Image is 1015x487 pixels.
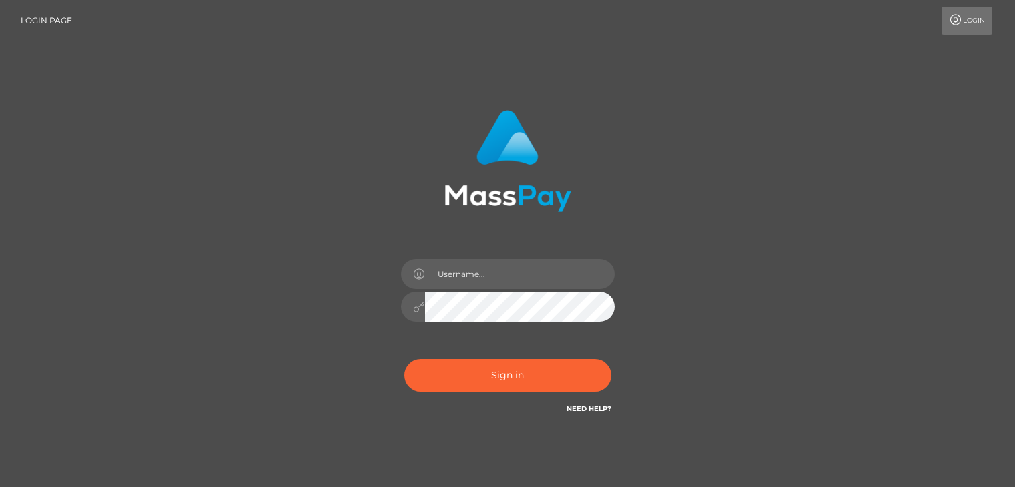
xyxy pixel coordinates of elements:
[404,359,611,392] button: Sign in
[942,7,992,35] a: Login
[567,404,611,413] a: Need Help?
[425,259,615,289] input: Username...
[444,110,571,212] img: MassPay Login
[21,7,72,35] a: Login Page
